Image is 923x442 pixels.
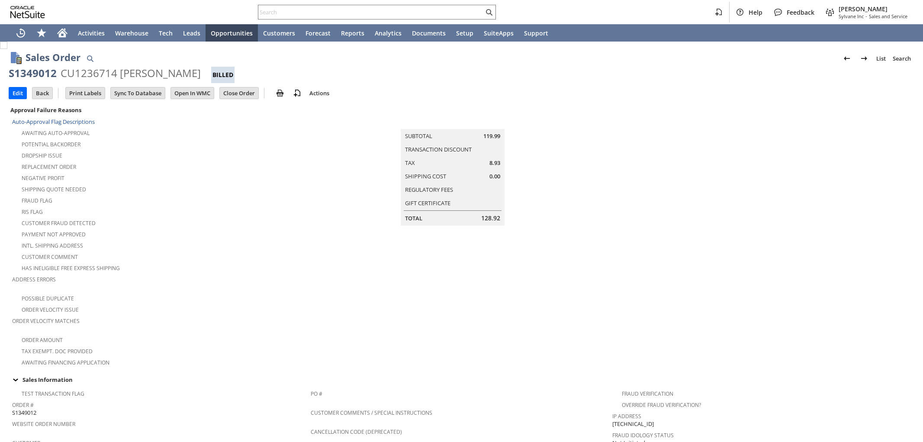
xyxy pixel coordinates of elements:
a: Tax Exempt. Doc Provided [22,348,93,355]
a: Intl. Shipping Address [22,242,83,249]
div: CU1236714 [PERSON_NAME] [61,66,201,80]
a: Possible Duplicate [22,295,74,302]
span: Feedback [787,8,814,16]
a: Subtotal [405,132,432,140]
input: Print Labels [66,87,105,99]
span: S1349012 [12,409,36,417]
span: Analytics [375,29,402,37]
img: add-record.svg [292,88,302,98]
span: - [865,13,867,19]
input: Sync To Database [111,87,165,99]
td: Sales Information [9,374,914,385]
a: PO # [311,390,322,397]
div: Sales Information [9,374,911,385]
a: Awaiting Auto-Approval [22,129,90,137]
span: Warehouse [115,29,148,37]
a: Test Transaction Flag [22,390,84,397]
a: Has Ineligible Free Express Shipping [22,265,120,272]
img: Previous [842,53,852,64]
span: Tech [159,29,173,37]
div: Approval Failure Reasons [9,104,307,116]
a: Home [52,24,73,42]
a: Auto-Approval Flag Descriptions [12,118,95,126]
input: Close Order [220,87,258,99]
a: Actions [306,89,333,97]
a: List [873,52,889,65]
a: Customer Fraud Detected [22,219,96,227]
a: Customer Comments / Special Instructions [311,409,432,416]
a: Order Velocity Issue [22,306,79,313]
span: Sales and Service [869,13,907,19]
a: Forecast [300,24,336,42]
a: Order Velocity Matches [12,317,80,325]
svg: Recent Records [16,28,26,38]
svg: Shortcuts [36,28,47,38]
a: Documents [407,24,451,42]
a: Reports [336,24,370,42]
input: Back [32,87,52,99]
a: Search [889,52,914,65]
div: Shortcuts [31,24,52,42]
span: Opportunities [211,29,253,37]
span: 0.00 [489,172,500,181]
a: Gift Certificate [405,199,450,207]
a: Regulatory Fees [405,186,453,194]
svg: Search [484,7,494,17]
svg: Home [57,28,68,38]
span: Customers [263,29,295,37]
a: Fraud Verification [622,390,673,397]
a: Order # [12,401,34,409]
img: print.svg [275,88,285,98]
caption: Summary [401,115,505,129]
a: Setup [451,24,479,42]
a: Activities [73,24,110,42]
a: Shipping Cost [405,172,446,180]
input: Open In WMC [171,87,214,99]
a: Shipping Quote Needed [22,186,86,193]
a: Replacement Order [22,163,76,171]
span: Reports [341,29,364,37]
a: Order Amount [22,336,63,344]
a: Fraud Idology Status [612,432,674,439]
a: Fraud Flag [22,197,52,204]
a: Leads [178,24,206,42]
a: Negative Profit [22,174,64,182]
a: Override Fraud Verification? [622,401,701,409]
a: Customer Comment [22,253,78,261]
a: Dropship Issue [22,152,62,159]
input: Edit [9,87,26,99]
span: Sylvane Inc [839,13,864,19]
span: Support [524,29,548,37]
a: Transaction Discount [405,145,472,153]
a: Tax [405,159,415,167]
a: Total [405,214,422,222]
a: Address Errors [12,276,56,283]
a: Tech [154,24,178,42]
a: Payment not approved [22,231,86,238]
a: Potential Backorder [22,141,80,148]
span: [PERSON_NAME] [839,5,907,13]
div: Billed [211,67,235,83]
span: 128.92 [481,214,500,223]
a: Opportunities [206,24,258,42]
img: Next [859,53,869,64]
a: SuiteApps [479,24,519,42]
span: Activities [78,29,105,37]
div: S1349012 [9,66,57,80]
a: IP Address [612,413,641,420]
span: [TECHNICAL_ID] [612,420,654,428]
a: RIS flag [22,208,43,216]
span: Documents [412,29,446,37]
img: Quick Find [85,53,95,64]
a: Analytics [370,24,407,42]
a: Recent Records [10,24,31,42]
a: Warehouse [110,24,154,42]
input: Search [258,7,484,17]
svg: logo [10,6,45,18]
span: 8.93 [489,159,500,167]
a: Awaiting Financing Application [22,359,109,366]
a: Cancellation Code (deprecated) [311,428,402,436]
a: Customers [258,24,300,42]
span: SuiteApps [484,29,514,37]
span: Help [749,8,762,16]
